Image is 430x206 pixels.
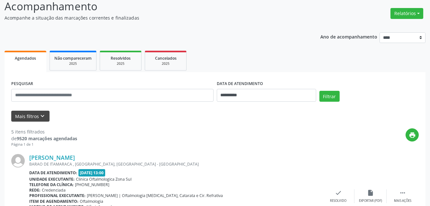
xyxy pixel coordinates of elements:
[87,193,223,198] span: [PERSON_NAME] | Oftalmologia [MEDICAL_DATA], Catarata e Cir. Refrativa
[105,61,137,66] div: 2025
[399,189,406,196] i: 
[367,189,374,196] i: insert_drive_file
[29,193,86,198] b: Profissional executante:
[155,56,177,61] span: Cancelados
[330,199,346,203] div: Resolvido
[29,170,77,176] b: Data de atendimento:
[29,187,41,193] b: Rede:
[11,154,25,167] img: img
[335,189,342,196] i: check
[42,187,66,193] span: Credenciada
[111,56,131,61] span: Resolvidos
[409,132,416,139] i: print
[217,79,263,89] label: DATA DE ATENDIMENTO
[359,199,382,203] div: Exportar (PDF)
[150,61,182,66] div: 2025
[75,182,109,187] span: [PHONE_NUMBER]
[39,113,46,120] i: keyboard_arrow_down
[11,128,77,135] div: 5 itens filtrados
[76,176,132,182] span: Clinica Oftalmologica Zona Sul
[80,199,103,204] span: Oftalmologia
[11,142,77,147] div: Página 1 de 1
[29,161,322,167] div: BARAO DE ITAMARACA , [GEOGRAPHIC_DATA], [GEOGRAPHIC_DATA] - [GEOGRAPHIC_DATA]
[17,135,77,142] strong: 9520 marcações agendadas
[11,135,77,142] div: de
[11,111,50,122] button: Mais filtroskeyboard_arrow_down
[11,79,33,89] label: PESQUISAR
[406,128,419,142] button: print
[29,176,75,182] b: Unidade executante:
[29,199,78,204] b: Item de agendamento:
[319,91,340,102] button: Filtrar
[54,56,92,61] span: Não compareceram
[394,199,411,203] div: Mais ações
[320,32,377,40] p: Ano de acompanhamento
[29,154,75,161] a: [PERSON_NAME]
[54,61,92,66] div: 2025
[78,169,105,176] span: [DATE] 13:00
[29,182,74,187] b: Telefone da clínica:
[390,8,423,19] button: Relatórios
[5,14,299,21] p: Acompanhe a situação das marcações correntes e finalizadas
[15,56,36,61] span: Agendados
